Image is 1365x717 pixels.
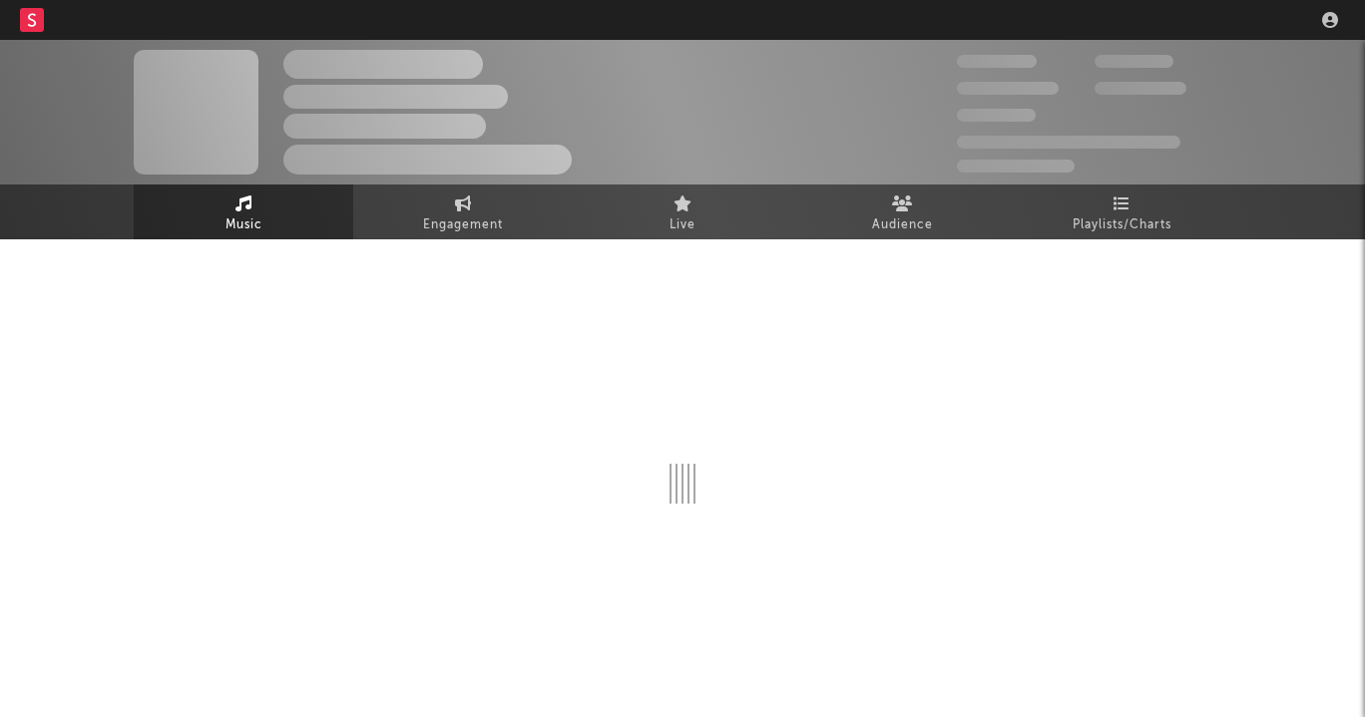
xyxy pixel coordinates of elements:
span: Live [670,213,695,237]
span: 100,000 [957,109,1036,122]
span: Audience [872,213,933,237]
span: 100,000 [1095,55,1173,68]
a: Live [573,184,792,239]
span: Jump Score: 85.0 [957,160,1075,173]
span: 50,000,000 [957,82,1059,95]
span: Playlists/Charts [1073,213,1171,237]
span: 300,000 [957,55,1037,68]
span: 1,000,000 [1095,82,1186,95]
span: Music [226,213,262,237]
a: Playlists/Charts [1012,184,1231,239]
span: 50,000,000 Monthly Listeners [957,136,1180,149]
span: Engagement [423,213,503,237]
a: Music [134,184,353,239]
a: Audience [792,184,1012,239]
a: Engagement [353,184,573,239]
